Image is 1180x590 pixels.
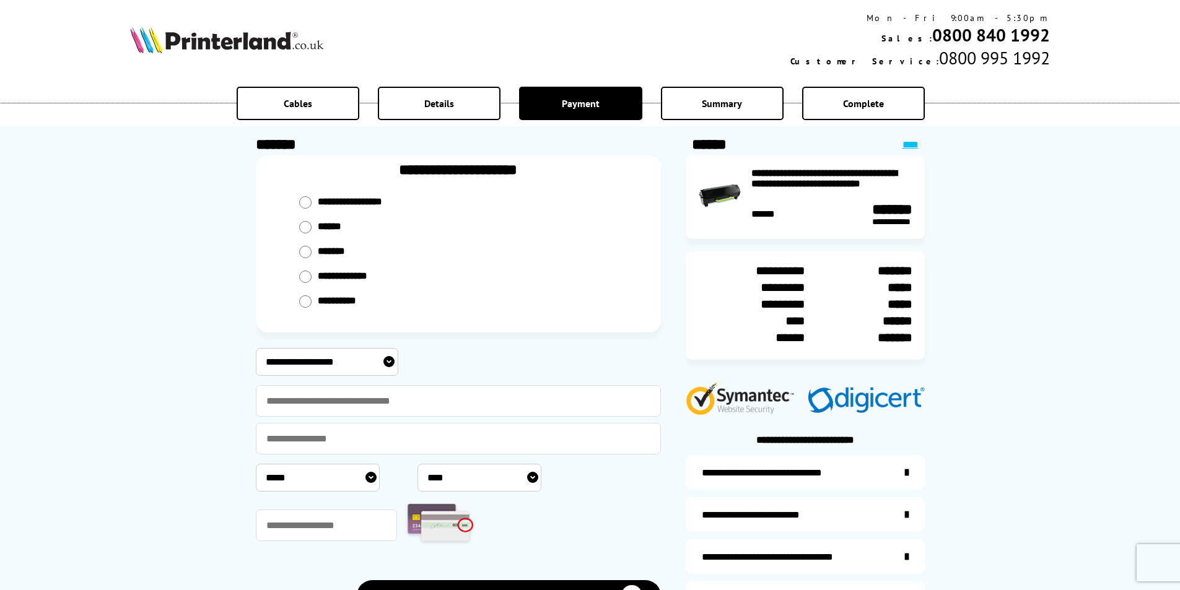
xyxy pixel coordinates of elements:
[843,97,884,110] span: Complete
[881,33,932,44] span: Sales:
[939,46,1050,69] span: 0800 995 1992
[424,97,454,110] span: Details
[790,12,1050,24] div: Mon - Fri 9:00am - 5:30pm
[686,539,925,574] a: additional-cables
[790,56,939,67] span: Customer Service:
[702,97,742,110] span: Summary
[130,26,323,53] img: Printerland Logo
[562,97,600,110] span: Payment
[932,24,1050,46] a: 0800 840 1992
[284,97,312,110] span: Cables
[686,455,925,490] a: additional-ink
[686,497,925,532] a: items-arrive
